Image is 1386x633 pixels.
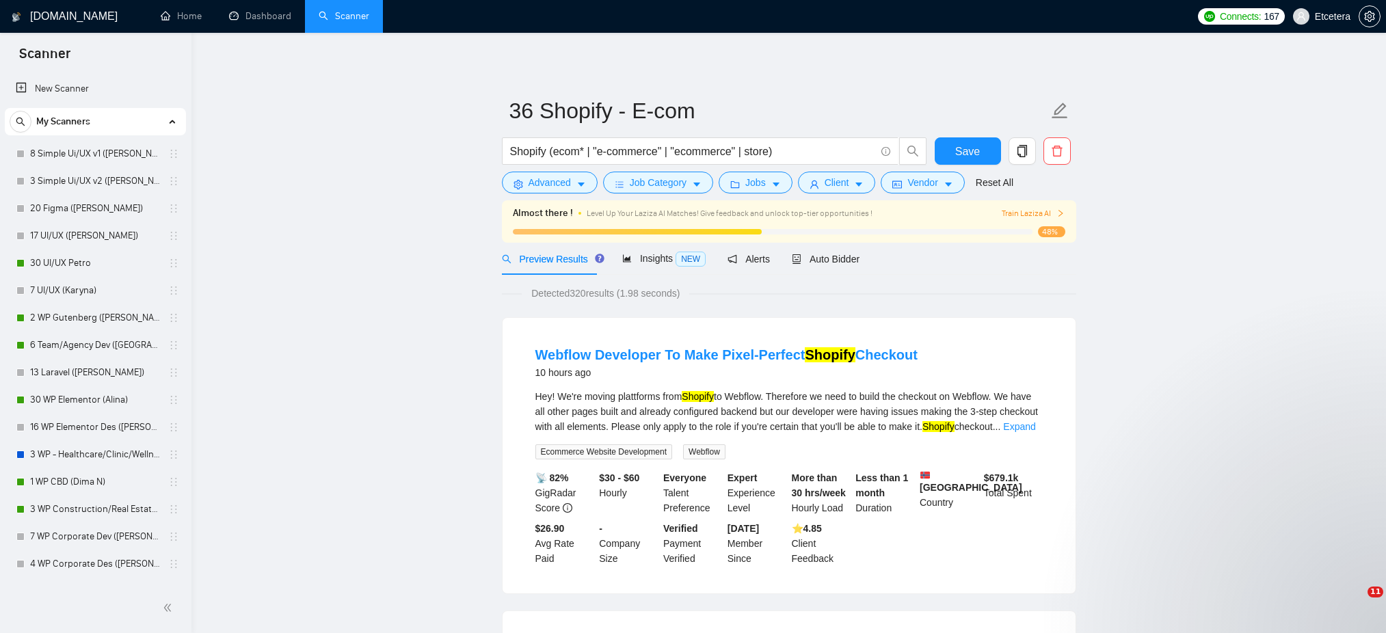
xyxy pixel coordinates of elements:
[533,470,597,515] div: GigRadar Score
[899,137,927,165] button: search
[16,75,175,103] a: New Scanner
[1359,11,1380,22] span: setting
[599,523,602,534] b: -
[615,179,624,189] span: bars
[168,422,179,433] span: holder
[719,172,792,193] button: folderJobscaret-down
[30,359,160,386] a: 13 Laravel ([PERSON_NAME])
[920,470,1022,493] b: [GEOGRAPHIC_DATA]
[922,421,955,432] mark: Shopify
[596,521,661,566] div: Company Size
[1009,145,1035,157] span: copy
[892,179,902,189] span: idcard
[513,206,573,221] span: Almost there !
[535,389,1043,434] div: Hey! We're moving plattforms from to Webflow. Therefore we need to build the checkout on Webflow....
[168,531,179,542] span: holder
[676,252,706,267] span: NEW
[1038,226,1065,237] span: 48%
[319,10,369,22] a: searchScanner
[1340,587,1372,619] iframe: Intercom live chat
[854,179,864,189] span: caret-down
[944,179,953,189] span: caret-down
[1003,421,1035,432] a: Expand
[853,470,917,515] div: Duration
[529,175,571,190] span: Advanced
[587,208,872,218] span: Level Up Your Laziza AI Matches! Give feedback and unlock top-tier opportunities !
[535,347,918,362] a: Webflow Developer To Make Pixel-PerfectShopifyCheckout
[168,285,179,296] span: holder
[168,504,179,515] span: holder
[789,470,853,515] div: Hourly Load
[30,578,160,605] a: 7 WP E-commerce Development ([PERSON_NAME] B)
[10,111,31,133] button: search
[168,148,179,159] span: holder
[8,44,81,72] span: Scanner
[981,470,1045,515] div: Total Spent
[36,108,90,135] span: My Scanners
[728,254,770,265] span: Alerts
[30,523,160,550] a: 7 WP Corporate Dev ([PERSON_NAME] B)
[1368,587,1383,597] span: 11
[30,332,160,359] a: 6 Team/Agency Dev ([GEOGRAPHIC_DATA])
[789,521,853,566] div: Client Feedback
[30,304,160,332] a: 2 WP Gutenberg ([PERSON_NAME] Br)
[30,550,160,578] a: 4 WP Corporate Des ([PERSON_NAME])
[993,421,1001,432] span: ...
[510,143,875,160] input: Search Freelance Jobs...
[1002,207,1065,220] span: Train Laziza AI
[522,286,689,301] span: Detected 320 results (1.98 seconds)
[1009,137,1036,165] button: copy
[683,444,725,459] span: Webflow
[30,496,160,523] a: 3 WP Construction/Real Estate Website Development ([PERSON_NAME] B)
[1204,11,1215,22] img: upwork-logo.png
[535,444,673,459] span: Ecommerce Website Development
[599,472,639,483] b: $30 - $60
[168,258,179,269] span: holder
[730,179,740,189] span: folder
[168,367,179,378] span: holder
[596,470,661,515] div: Hourly
[771,179,781,189] span: caret-down
[792,254,801,264] span: robot
[533,521,597,566] div: Avg Rate Paid
[502,254,511,264] span: search
[514,179,523,189] span: setting
[692,179,702,189] span: caret-down
[576,179,586,189] span: caret-down
[168,176,179,187] span: holder
[622,254,632,263] span: area-chart
[5,75,186,103] li: New Scanner
[30,414,160,441] a: 16 WP Elementor Des ([PERSON_NAME])
[725,470,789,515] div: Experience Level
[563,503,572,513] span: info-circle
[622,253,706,264] span: Insights
[30,277,160,304] a: 7 UI/UX (Karyna)
[728,472,758,483] b: Expert
[728,254,737,264] span: notification
[805,347,855,362] mark: Shopify
[1220,9,1261,24] span: Connects:
[509,94,1048,128] input: Scanner name...
[798,172,876,193] button: userClientcaret-down
[168,312,179,323] span: holder
[168,449,179,460] span: holder
[535,523,565,534] b: $26.90
[30,250,160,277] a: 30 UI/UX Petro
[920,470,930,480] img: 🇳🇴
[229,10,291,22] a: dashboardDashboard
[535,364,918,381] div: 10 hours ago
[168,203,179,214] span: holder
[1051,102,1069,120] span: edit
[161,10,202,22] a: homeHome
[745,175,766,190] span: Jobs
[1359,5,1381,27] button: setting
[900,145,926,157] span: search
[594,252,606,265] div: Tooltip anchor
[984,472,1019,483] b: $ 679.1k
[30,441,160,468] a: 3 WP - Healthcare/Clinic/Wellness/Beauty (Dima N)
[168,230,179,241] span: holder
[30,222,160,250] a: 17 UI/UX ([PERSON_NAME])
[728,523,759,534] b: [DATE]
[725,521,789,566] div: Member Since
[502,254,600,265] span: Preview Results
